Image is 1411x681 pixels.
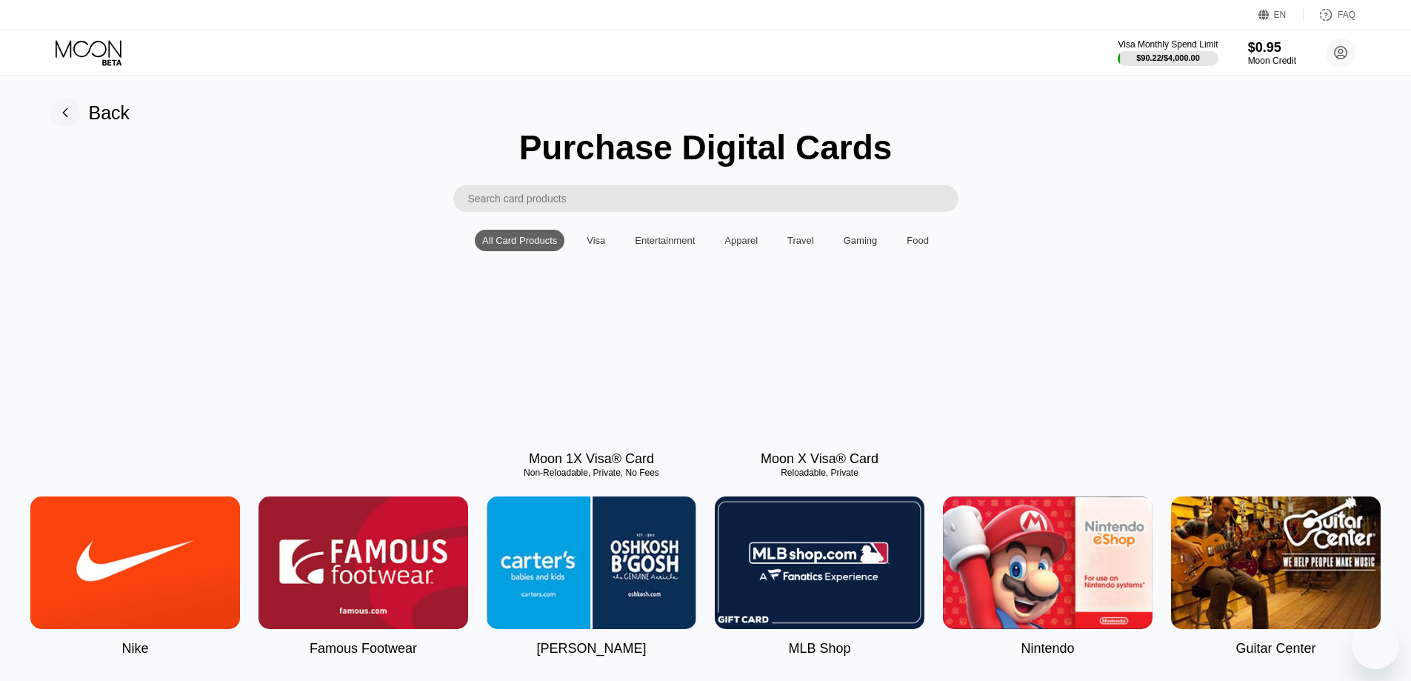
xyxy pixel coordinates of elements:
[1248,40,1296,66] div: $0.95Moon Credit
[715,468,924,478] div: Reloadable, Private
[836,230,885,251] div: Gaming
[468,185,958,212] input: Search card products
[1235,641,1315,657] div: Guitar Center
[761,451,878,467] div: Moon X Visa® Card
[635,235,695,246] div: Entertainment
[1274,10,1287,20] div: EN
[587,235,605,246] div: Visa
[1352,622,1399,669] iframe: Button to launch messaging window, conversation in progress
[780,230,821,251] div: Travel
[788,641,850,657] div: MLB Shop
[579,230,613,251] div: Visa
[482,235,557,246] div: All Card Products
[717,230,765,251] div: Apparel
[899,230,936,251] div: Food
[1021,641,1074,657] div: Nintendo
[1118,39,1218,50] div: Visa Monthly Spend Limit
[1338,10,1355,20] div: FAQ
[519,127,893,167] div: Purchase Digital Cards
[627,230,702,251] div: Entertainment
[487,468,696,478] div: Non-Reloadable, Private, No Fees
[89,102,130,124] div: Back
[529,451,654,467] div: Moon 1X Visa® Card
[1258,7,1304,22] div: EN
[121,641,148,657] div: Nike
[1248,40,1296,56] div: $0.95
[844,235,878,246] div: Gaming
[907,235,929,246] div: Food
[310,641,417,657] div: Famous Footwear
[1248,56,1296,66] div: Moon Credit
[787,235,814,246] div: Travel
[536,641,646,657] div: [PERSON_NAME]
[1118,39,1218,66] div: Visa Monthly Spend Limit$90.22/$4,000.00
[1304,7,1355,22] div: FAQ
[50,98,130,127] div: Back
[475,230,564,251] div: All Card Products
[1136,53,1200,62] div: $90.22 / $4,000.00
[724,235,758,246] div: Apparel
